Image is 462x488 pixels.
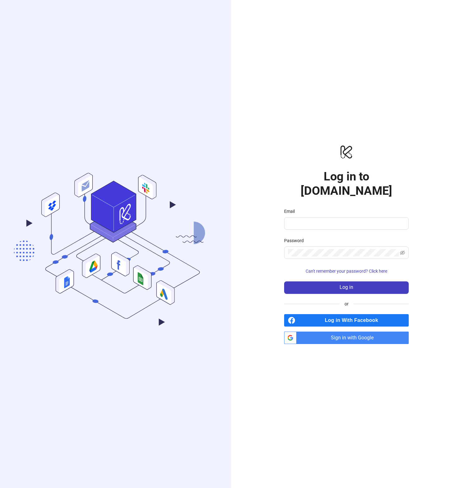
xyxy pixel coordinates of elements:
[306,269,387,274] span: Can't remember your password? Click here
[340,285,353,290] span: Log in
[284,266,409,276] button: Can't remember your password? Click here
[340,300,354,307] span: or
[284,169,409,198] h1: Log in to [DOMAIN_NAME]
[284,208,299,215] label: Email
[284,281,409,294] button: Log in
[284,269,409,274] a: Can't remember your password? Click here
[298,314,409,327] span: Log in With Facebook
[299,332,409,344] span: Sign in with Google
[284,314,409,327] a: Log in With Facebook
[288,249,399,256] input: Password
[400,250,405,255] span: eye-invisible
[284,237,308,244] label: Password
[284,332,409,344] a: Sign in with Google
[288,220,404,227] input: Email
